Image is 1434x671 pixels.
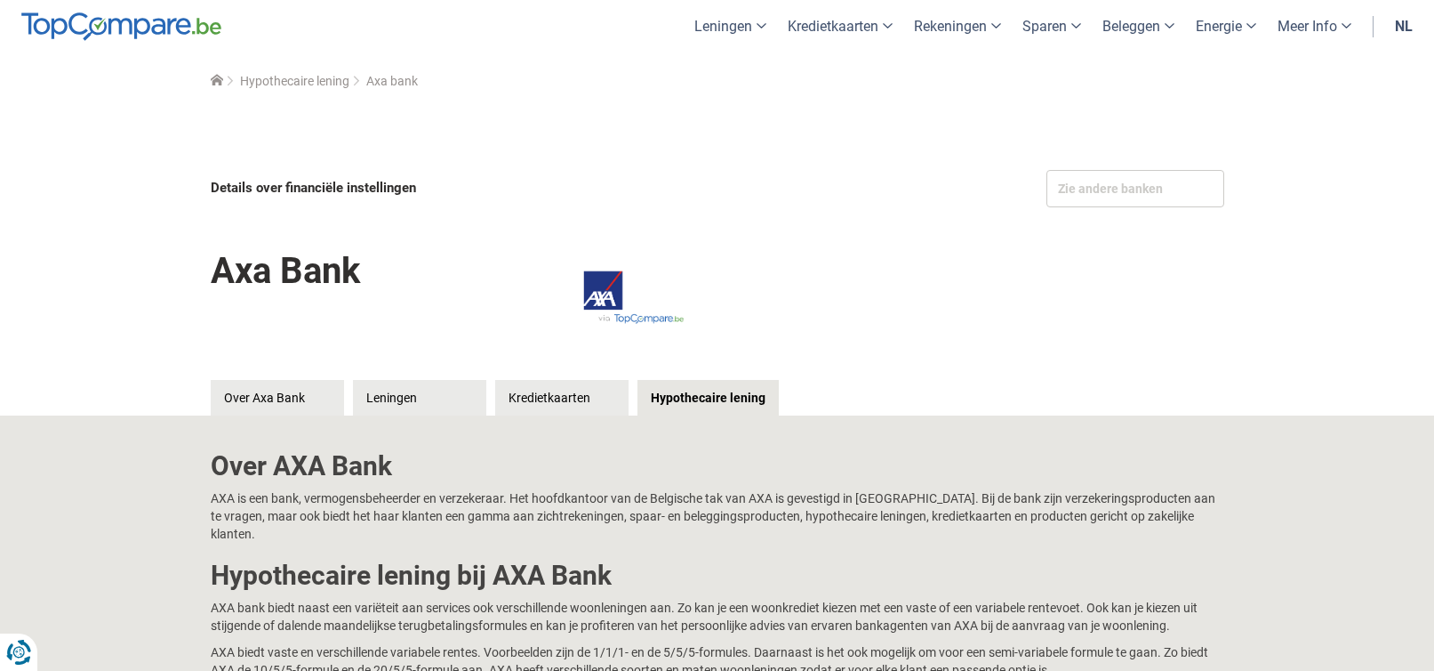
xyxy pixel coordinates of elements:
[21,12,221,41] img: TopCompare
[353,380,486,416] a: Leningen
[211,380,344,416] a: Over Axa Bank
[211,489,1224,543] p: AXA is een bank, vermogensbeheerder en verzekeraar. Het hoofdkantoor van de Belgische tak van AXA...
[211,238,360,304] h1: Axa Bank
[495,380,629,416] a: Kredietkaarten
[211,74,223,88] a: Home
[211,560,612,591] b: Hypothecaire lening bij AXA Bank
[211,450,392,481] b: Over AXA Bank
[240,74,349,88] a: Hypothecaire lening
[637,380,779,416] a: Hypothecaire lening
[1046,170,1224,207] div: Zie andere banken
[211,170,712,206] div: Details over financiële instellingen
[211,599,1224,635] p: AXA bank biedt naast een variëteit aan services ook verschillende woonleningen aan. Zo kan je een...
[526,233,722,362] img: Axa Bank
[366,74,418,88] span: Axa bank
